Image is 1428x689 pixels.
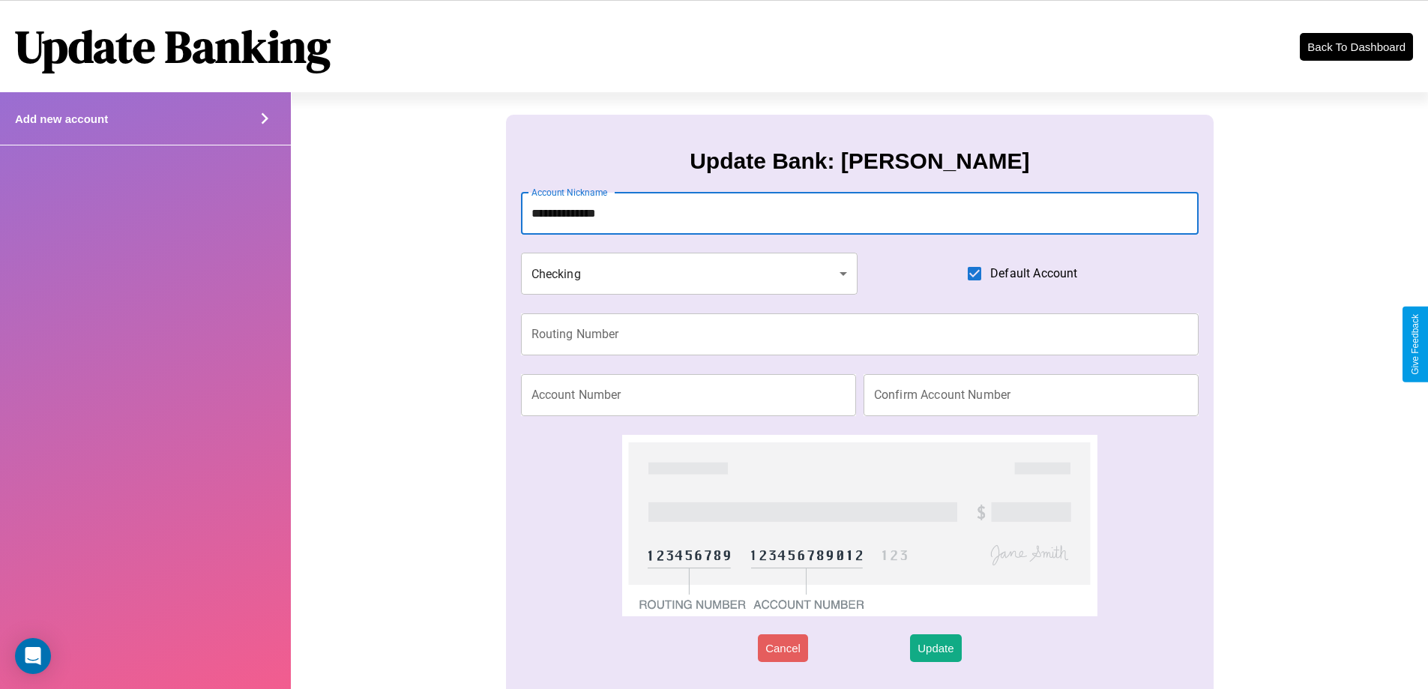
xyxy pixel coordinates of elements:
h1: Update Banking [15,16,331,77]
span: Default Account [990,265,1077,283]
label: Account Nickname [531,186,608,199]
button: Back To Dashboard [1300,33,1413,61]
button: Update [910,634,961,662]
div: Checking [521,253,858,295]
img: check [622,435,1097,616]
button: Cancel [758,634,808,662]
div: Open Intercom Messenger [15,638,51,674]
h4: Add new account [15,112,108,125]
h3: Update Bank: [PERSON_NAME] [690,148,1029,174]
div: Give Feedback [1410,314,1421,375]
